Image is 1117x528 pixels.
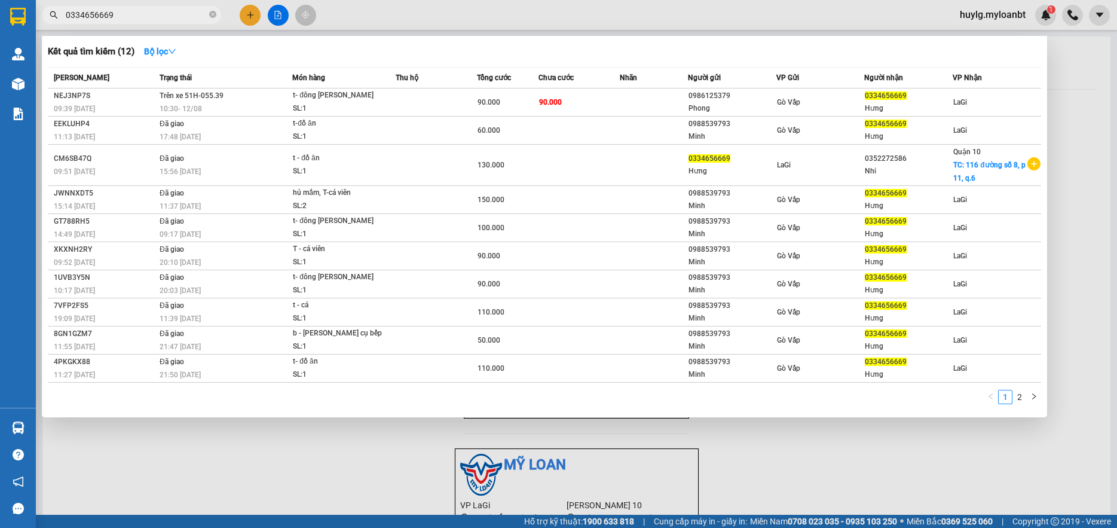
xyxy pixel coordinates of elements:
span: VP Gửi [776,74,799,82]
span: Đã giao [160,358,184,366]
div: 4PKGKX88 [54,356,156,368]
span: 21:50 [DATE] [160,371,201,379]
span: Đã giao [160,217,184,225]
span: LaGi [777,161,791,169]
span: left [987,393,994,400]
span: LaGi [953,280,967,288]
span: 0334656669 [865,217,907,225]
div: SL: 1 [293,340,382,353]
span: Thu hộ [396,74,418,82]
div: Minh [688,228,776,240]
span: Gò Vấp [777,224,800,232]
span: 50.000 [478,336,500,344]
div: Hưng [865,312,952,325]
div: SL: 2 [293,200,382,213]
div: t - cá [293,299,382,312]
div: Hưng [865,340,952,353]
span: 0334656669 [865,273,907,282]
span: 10:30 - 12/08 [160,105,202,113]
div: 0988539793 [688,243,776,256]
div: t- đông [PERSON_NAME] [293,271,382,284]
span: LaGi [953,224,967,232]
span: 11:13 [DATE] [54,133,95,141]
span: 15:14 [DATE] [54,202,95,210]
span: 90.000 [478,98,500,106]
span: 90.000 [478,280,500,288]
span: LaGi [953,308,967,316]
span: 14:49 [DATE] [54,230,95,239]
div: XKXNH2RY [54,243,156,256]
span: 09:51 [DATE] [54,167,95,176]
span: close-circle [209,11,216,18]
span: 09:52 [DATE] [54,258,95,267]
div: Hưng [865,102,952,115]
div: JWNNXDT5 [54,187,156,200]
li: 1 [998,390,1012,404]
strong: Bộ lọc [144,47,176,56]
span: down [168,47,176,56]
span: Đã giao [160,120,184,128]
div: t- đồ ăn [293,355,382,368]
span: Gò Vấp [777,280,800,288]
span: Người gửi [688,74,721,82]
span: Gò Vấp [777,364,800,373]
span: Đã giao [160,245,184,254]
div: Hưng [865,200,952,212]
div: 1UVB3Y5N [54,271,156,284]
div: t- đông [PERSON_NAME] [293,89,382,102]
span: 130.000 [478,161,504,169]
span: 0334656669 [865,358,907,366]
li: 2 [1012,390,1027,404]
div: SL: 1 [293,284,382,297]
span: Món hàng [292,74,325,82]
span: Gò Vấp [777,196,800,204]
span: notification [13,476,24,487]
span: LaGi [953,98,967,106]
div: Hưng [865,228,952,240]
span: Đã giao [160,189,184,197]
span: 11:37 [DATE] [160,202,201,210]
div: SL: 1 [293,312,382,325]
span: LaGi [953,252,967,260]
div: Minh [688,368,776,381]
span: 09:39 [DATE] [54,105,95,113]
span: 0334656669 [865,91,907,100]
span: Người nhận [864,74,903,82]
span: Trên xe 51H-055.39 [160,91,224,100]
span: 15:56 [DATE] [160,167,201,176]
div: Minh [688,284,776,297]
div: EEKLUHP4 [54,118,156,130]
button: left [984,390,998,404]
span: 19:09 [DATE] [54,315,95,323]
span: 90.000 [539,98,562,106]
img: solution-icon [12,108,25,120]
div: SL: 1 [293,256,382,269]
span: 60.000 [478,126,500,135]
span: Gò Vấp [777,98,800,106]
div: T - cá viên [293,243,382,256]
div: Hưng [688,165,776,178]
div: SL: 1 [293,228,382,241]
img: warehouse-icon [12,48,25,60]
div: SL: 1 [293,165,382,178]
span: 17:48 [DATE] [160,133,201,141]
div: b - [PERSON_NAME] cụ bếp [293,327,382,340]
div: 0988539793 [688,356,776,368]
span: Đã giao [160,329,184,338]
span: Gò Vấp [777,336,800,344]
span: Đã giao [160,273,184,282]
h3: Kết quả tìm kiếm ( 12 ) [48,45,134,58]
div: Phong [688,102,776,115]
a: 1 [999,390,1012,404]
span: 90.000 [478,252,500,260]
span: close-circle [209,10,216,21]
div: Hưng [865,368,952,381]
div: t- đông [PERSON_NAME] [293,215,382,228]
span: Gò Vấp [777,126,800,135]
div: hủ mắm, T-cá viên [293,187,382,200]
div: t-đồ ăn [293,117,382,130]
span: message [13,503,24,514]
div: NEJ3NP7S [54,90,156,102]
span: 11:39 [DATE] [160,315,201,323]
div: 8GN1GZM7 [54,328,156,340]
